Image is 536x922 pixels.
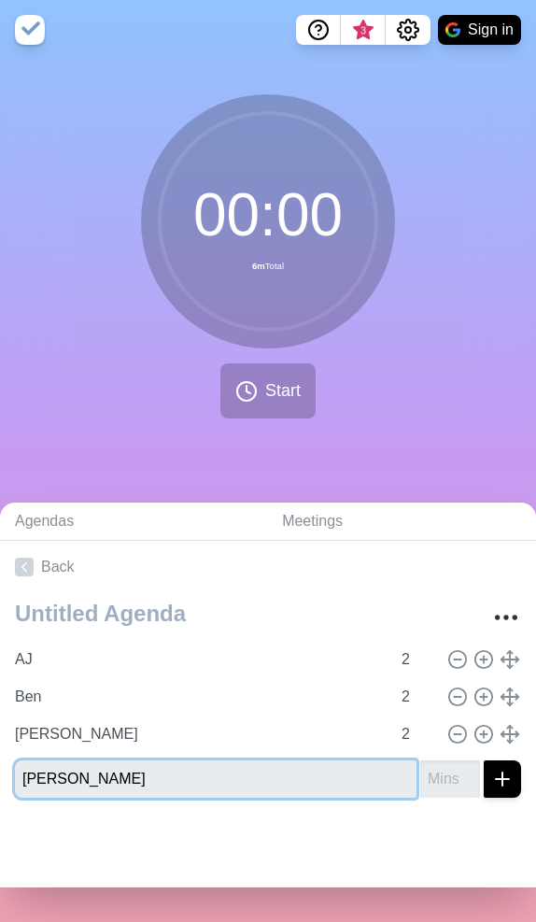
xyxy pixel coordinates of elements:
input: Name [15,760,416,798]
button: Start [220,363,316,418]
span: Start [265,378,301,404]
button: Help [296,15,341,45]
input: Mins [394,641,439,678]
input: Name [7,716,390,753]
button: Sign in [438,15,521,45]
span: 3 [356,23,371,38]
img: timeblocks logo [15,15,45,45]
input: Mins [394,678,439,716]
input: Name [7,678,390,716]
a: Meetings [267,503,536,541]
input: Mins [394,716,439,753]
input: Name [7,641,390,678]
button: What’s new [341,15,386,45]
img: google logo [445,22,460,37]
button: More [487,599,525,636]
button: Settings [386,15,430,45]
input: Mins [420,760,480,798]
